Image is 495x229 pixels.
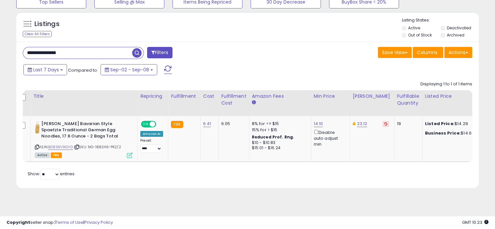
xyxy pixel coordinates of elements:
[41,121,120,141] b: [PERSON_NAME] Bavarian Style Spaetzle Traditional German Egg Noodles, 17.6 Ounce - 2 Bags Total
[425,93,481,100] div: Listed Price
[23,31,52,37] div: Clear All Filters
[425,130,479,136] div: $14.6
[35,121,40,134] img: 31xoXpltC1L._SL40_.jpg
[397,93,419,107] div: Fulfillable Quantity
[33,93,135,100] div: Title
[68,67,98,73] span: Compared to:
[444,47,472,58] button: Actions
[447,32,464,38] label: Archived
[314,93,347,100] div: Min Price
[425,121,479,127] div: $14.29
[252,145,306,151] div: $15.01 - $16.24
[7,220,113,226] div: seller snap | |
[425,130,461,136] b: Business Price:
[34,20,60,29] h5: Listings
[35,121,132,157] div: ASIN:
[203,93,216,100] div: Cost
[402,17,479,23] p: Listing States:
[314,121,323,127] a: 14.10
[425,121,455,127] b: Listed Price:
[252,134,295,140] b: Reduced Prof. Rng.
[110,66,149,73] span: Sep-02 - Sep-08
[23,64,67,75] button: Last 7 Days
[171,121,183,128] small: FBA
[252,100,256,106] small: Amazon Fees.
[101,64,157,75] button: Sep-02 - Sep-08
[142,122,150,127] span: ON
[252,93,308,100] div: Amazon Fees
[203,121,211,127] a: 6.41
[408,25,420,31] label: Active
[314,129,345,148] div: Disable auto adjust min
[408,32,432,38] label: Out of Stock
[417,49,437,56] span: Columns
[140,131,163,137] div: Amazon AI
[447,25,471,31] label: Deactivated
[7,219,30,225] strong: Copyright
[357,121,367,127] a: 23.12
[35,152,50,158] span: All listings currently available for purchase on Amazon
[155,122,166,127] span: OFF
[397,121,417,127] div: 19
[252,121,306,127] div: 8% for <= $15
[378,47,412,58] button: Save View
[74,144,121,150] span: | SKU: NG-188246-PK2/2
[48,144,73,150] a: B089KV9GVG
[56,219,83,225] a: Terms of Use
[221,93,246,107] div: Fulfillment Cost
[221,121,244,127] div: 6.05
[140,138,163,153] div: Preset:
[147,47,172,58] button: Filters
[252,140,306,146] div: $10 - $10.83
[420,81,472,87] div: Displaying 1 to 1 of 1 items
[252,127,306,133] div: 15% for > $15
[51,152,62,158] span: FBA
[171,93,197,100] div: Fulfillment
[140,93,165,100] div: Repricing
[84,219,113,225] a: Privacy Policy
[462,219,488,225] span: 2025-09-16 10:23 GMT
[413,47,443,58] button: Columns
[28,171,75,177] span: Show: entries
[353,93,392,100] div: [PERSON_NAME]
[33,66,59,73] span: Last 7 Days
